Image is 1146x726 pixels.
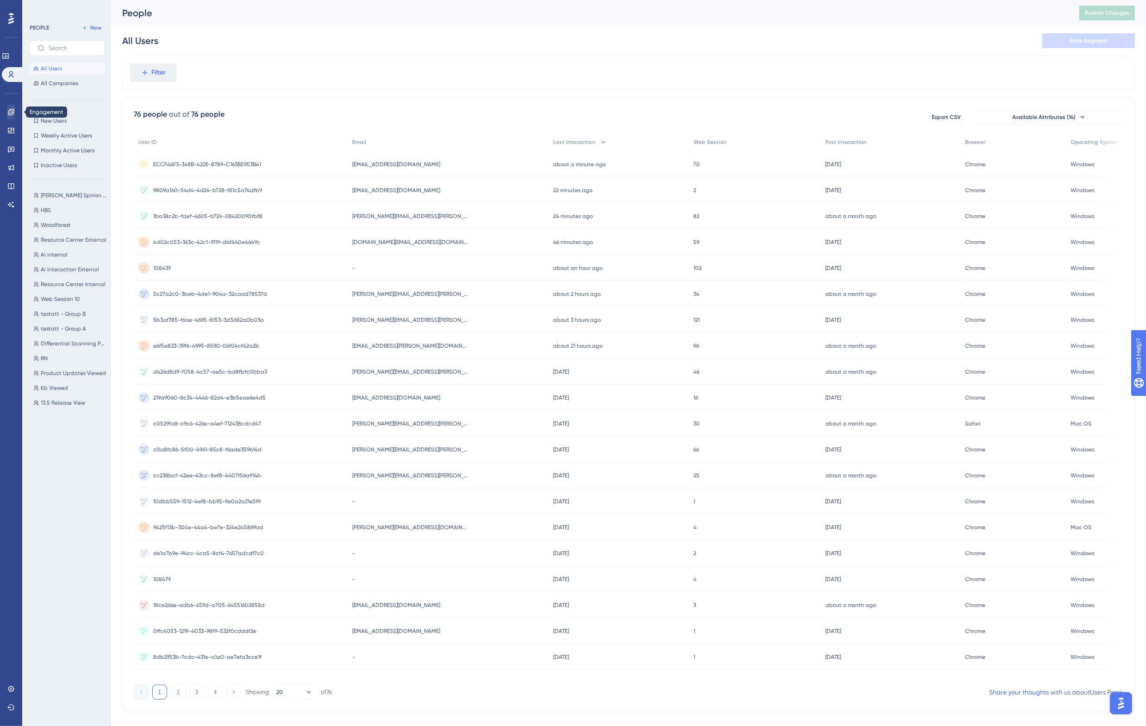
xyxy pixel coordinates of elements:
span: Save Segment [1070,37,1108,44]
span: Weekly Active Users [41,132,92,139]
span: Differential Scanning Post [41,340,106,347]
span: Chrome [965,342,985,350]
span: 9425f13b-304e-44a4-be7e-324e245869ad [153,524,263,531]
span: 219a9060-8c34-4446-82a4-e3b5eae6e4d5 [153,394,266,401]
span: [EMAIL_ADDRESS][DOMAIN_NAME] [352,601,440,609]
time: [DATE] [825,394,841,401]
button: HBS [30,205,110,216]
span: Windows [1071,290,1094,298]
time: [DATE] [825,550,841,557]
span: Mac OS [1071,524,1091,531]
span: Chrome [965,576,985,583]
time: about a month ago [825,369,877,375]
span: Resource Center External [41,236,106,244]
span: Windows [1071,238,1094,246]
span: 4 [693,524,697,531]
span: Windows [1071,601,1094,609]
span: Filter [152,67,166,78]
div: Showing [246,688,269,696]
button: RN [30,353,110,364]
button: 2 [171,685,186,700]
input: Search [49,45,97,51]
span: 108439 [153,264,171,272]
time: [DATE] [553,420,569,427]
time: about a month ago [825,291,877,297]
time: about 2 hours ago [553,291,601,297]
span: Chrome [965,213,985,220]
button: Save Segment [1042,33,1135,48]
div: All Users [122,34,158,47]
span: 5b3af785-f6ae-4695-8153-3d3d82a0b03a [153,316,264,324]
span: 102 [693,264,702,272]
button: testatt - Group B [30,308,110,319]
span: 1 [693,627,695,635]
span: 96 [693,342,699,350]
span: testatt - Group B [41,310,86,318]
time: about a minute ago [553,161,606,168]
span: Chrome [965,653,985,661]
time: about a month ago [825,213,877,219]
time: 22 minutes ago [553,187,592,194]
span: 2 [693,550,696,557]
span: Windows [1071,498,1094,505]
span: 46 [693,368,699,376]
span: First Interaction [825,138,867,146]
div: PEOPLE [30,24,49,31]
span: [PERSON_NAME][EMAIL_ADDRESS][PERSON_NAME][DOMAIN_NAME] [352,472,468,479]
time: [DATE] [553,498,569,505]
button: 20 [276,685,313,700]
span: 10dbb559-1512-4ef8-bb95-9e0a2a21e5f9 [153,498,261,505]
span: [DOMAIN_NAME][EMAIL_ADDRESS][DOMAIN_NAME] [352,238,468,246]
span: - [352,653,355,661]
span: Chrome [965,187,985,194]
span: Chrome [965,394,985,401]
time: [DATE] [553,602,569,608]
span: 2 [693,187,696,194]
span: Chrome [965,446,985,453]
time: 46 minutes ago [553,239,593,245]
time: [DATE] [825,524,841,531]
button: Publish Changes [1079,6,1135,20]
span: Windows [1071,653,1094,661]
span: Chrome [965,498,985,505]
span: 4d02c053-363c-42c1-9119-d4f440e4649c [153,238,260,246]
span: Need Help? [22,2,58,13]
span: [PERSON_NAME] Spirion User [41,192,106,199]
time: [DATE] [825,161,841,168]
button: Ai Interaction External [30,264,110,275]
span: 16 [693,394,698,401]
span: Chrome [965,161,985,168]
span: [PERSON_NAME][EMAIL_ADDRESS][PERSON_NAME][DOMAIN_NAME] [352,420,468,427]
button: Export CSV [923,110,970,125]
span: Windows [1071,161,1094,168]
div: of 76 [321,688,332,696]
span: Windows [1071,368,1094,376]
time: [DATE] [553,369,569,375]
button: 1 [152,685,167,700]
time: [DATE] [553,472,569,479]
span: [PERSON_NAME][EMAIL_ADDRESS][PERSON_NAME][DOMAIN_NAME] [352,290,468,298]
time: [DATE] [825,498,841,505]
span: Operating System [1071,138,1119,146]
time: about 21 hours ago [553,343,603,349]
span: New Users [41,117,67,125]
button: testatt - Group A [30,323,110,334]
span: All Companies [41,80,78,87]
span: Web Session [693,138,727,146]
span: de1a7b9e-94cc-4ca5-8cf4-7657adcdf7c0 [153,550,264,557]
span: 4 [693,576,697,583]
span: Chrome [965,550,985,557]
span: - [352,576,355,583]
span: Safari [965,420,981,427]
span: 30 [693,420,700,427]
button: Kb Viewed [30,382,110,394]
span: 66 [693,446,699,453]
span: Export CSV [932,113,961,121]
span: 70 [693,161,700,168]
span: Monthly Active Users [41,147,94,154]
span: 20 [276,688,283,696]
span: Ai Interaction External [41,266,99,273]
span: Mac OS [1071,420,1091,427]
